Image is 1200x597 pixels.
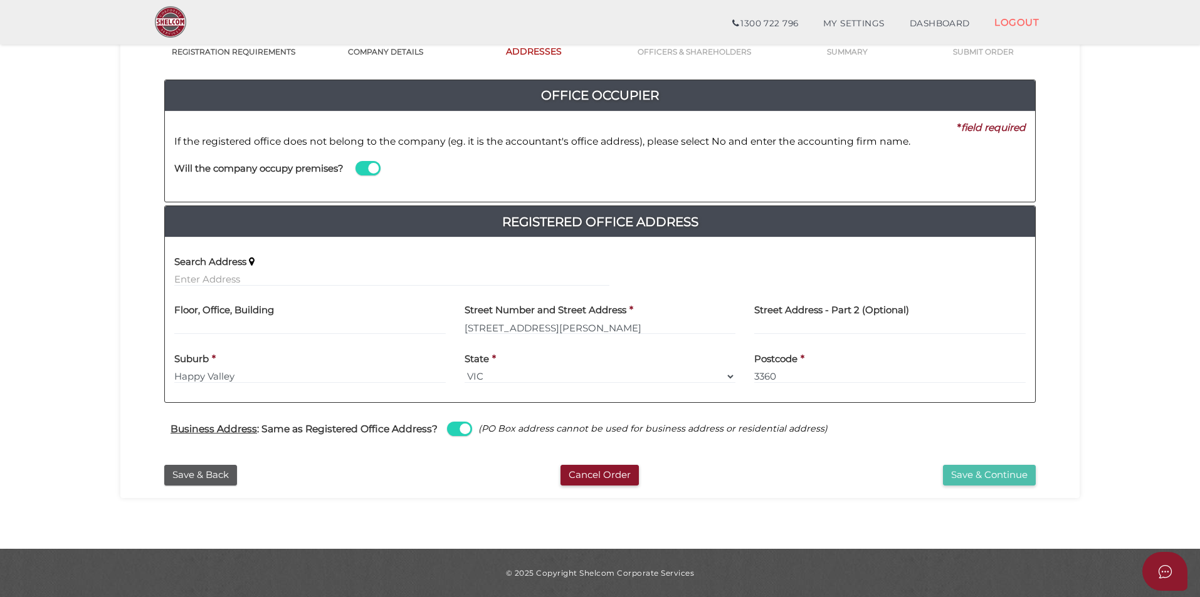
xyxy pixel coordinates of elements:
p: If the registered office does not belong to the company (eg. it is the accountant's office addres... [174,135,1026,148]
h4: Will the company occupy premises? [174,164,344,174]
button: Cancel Order [561,465,639,485]
h4: Office Occupier [165,85,1035,105]
button: Open asap [1142,552,1187,591]
h4: Street Number and Street Address [465,305,626,316]
div: © 2025 Copyright Shelcom Corporate Services [130,568,1070,578]
i: field required [961,122,1026,133]
h4: Suburb [174,354,209,365]
i: Keep typing in your address(including suburb) until it appears [249,257,255,267]
a: 1300 722 796 [720,11,811,36]
button: Save & Back [164,465,237,485]
h4: Floor, Office, Building [174,305,274,316]
input: Enter Address [465,321,736,335]
h4: : Same as Registered Office Address? [171,423,438,434]
h4: Search Address [174,257,246,267]
h4: Postcode [754,354,797,365]
u: Business Address [171,423,257,435]
h4: Street Address - Part 2 (Optional) [754,305,909,316]
a: DASHBOARD [897,11,982,36]
input: Postcode must be exactly 4 digits [754,370,1026,383]
a: Registered Office Address [165,212,1035,232]
i: (PO Box address cannot be used for business address or residential address) [478,423,828,434]
a: LOGOUT [982,9,1051,35]
button: Save & Continue [943,465,1036,485]
h4: State [465,354,489,365]
input: Enter Address [174,273,609,286]
a: MY SETTINGS [811,11,897,36]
